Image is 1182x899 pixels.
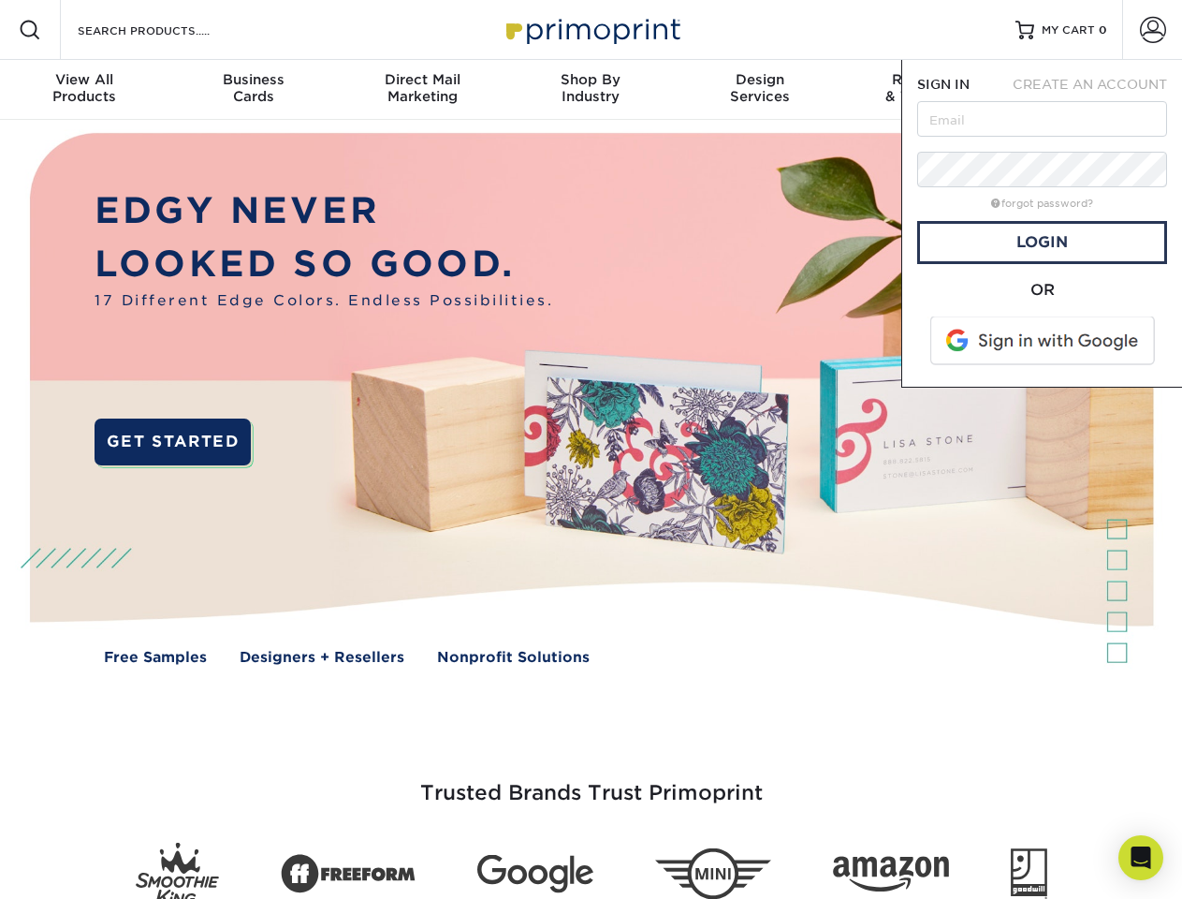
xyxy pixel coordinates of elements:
span: Resources [844,71,1013,88]
span: CREATE AN ACCOUNT [1013,77,1167,92]
img: Goodwill [1011,848,1047,899]
div: Marketing [338,71,506,105]
a: Resources& Templates [844,60,1013,120]
p: LOOKED SO GOOD. [95,238,553,291]
span: SIGN IN [917,77,970,92]
a: Nonprofit Solutions [437,647,590,669]
input: Email [917,101,1167,137]
span: 17 Different Edge Colors. Endless Possibilities. [95,290,553,312]
div: & Templates [844,71,1013,105]
p: EDGY NEVER [95,184,553,238]
div: Industry [506,71,675,105]
a: Direct MailMarketing [338,60,506,120]
h3: Trusted Brands Trust Primoprint [44,736,1139,828]
a: forgot password? [991,198,1093,210]
span: MY CART [1042,22,1095,38]
img: Amazon [833,857,949,892]
div: OR [917,279,1167,302]
a: Designers + Resellers [240,647,404,669]
div: Cards [168,71,337,105]
a: Free Samples [104,647,207,669]
div: Open Intercom Messenger [1118,835,1163,880]
a: Shop ByIndustry [506,60,675,120]
a: Login [917,221,1167,264]
a: GET STARTED [95,419,251,465]
input: SEARCH PRODUCTS..... [76,19,258,41]
div: Services [676,71,844,105]
a: BusinessCards [168,60,337,120]
span: Business [168,71,337,88]
a: DesignServices [676,60,844,120]
span: Direct Mail [338,71,506,88]
span: 0 [1099,23,1107,37]
span: Shop By [506,71,675,88]
img: Google [477,855,593,893]
img: Primoprint [498,9,685,50]
span: Design [676,71,844,88]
